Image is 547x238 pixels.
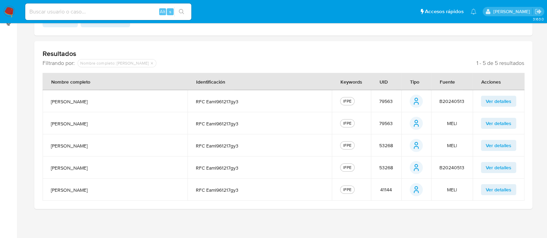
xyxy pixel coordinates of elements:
[471,9,476,15] a: Notificaciones
[425,8,464,15] span: Accesos rápidos
[160,8,165,15] span: Alt
[535,8,542,15] a: Salir
[169,8,171,15] span: s
[25,7,191,16] input: Buscar usuario o caso...
[532,16,544,22] span: 3.163.0
[493,8,532,15] p: anamaria.arriagasanchez@mercadolibre.com.mx
[174,7,189,17] button: search-icon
